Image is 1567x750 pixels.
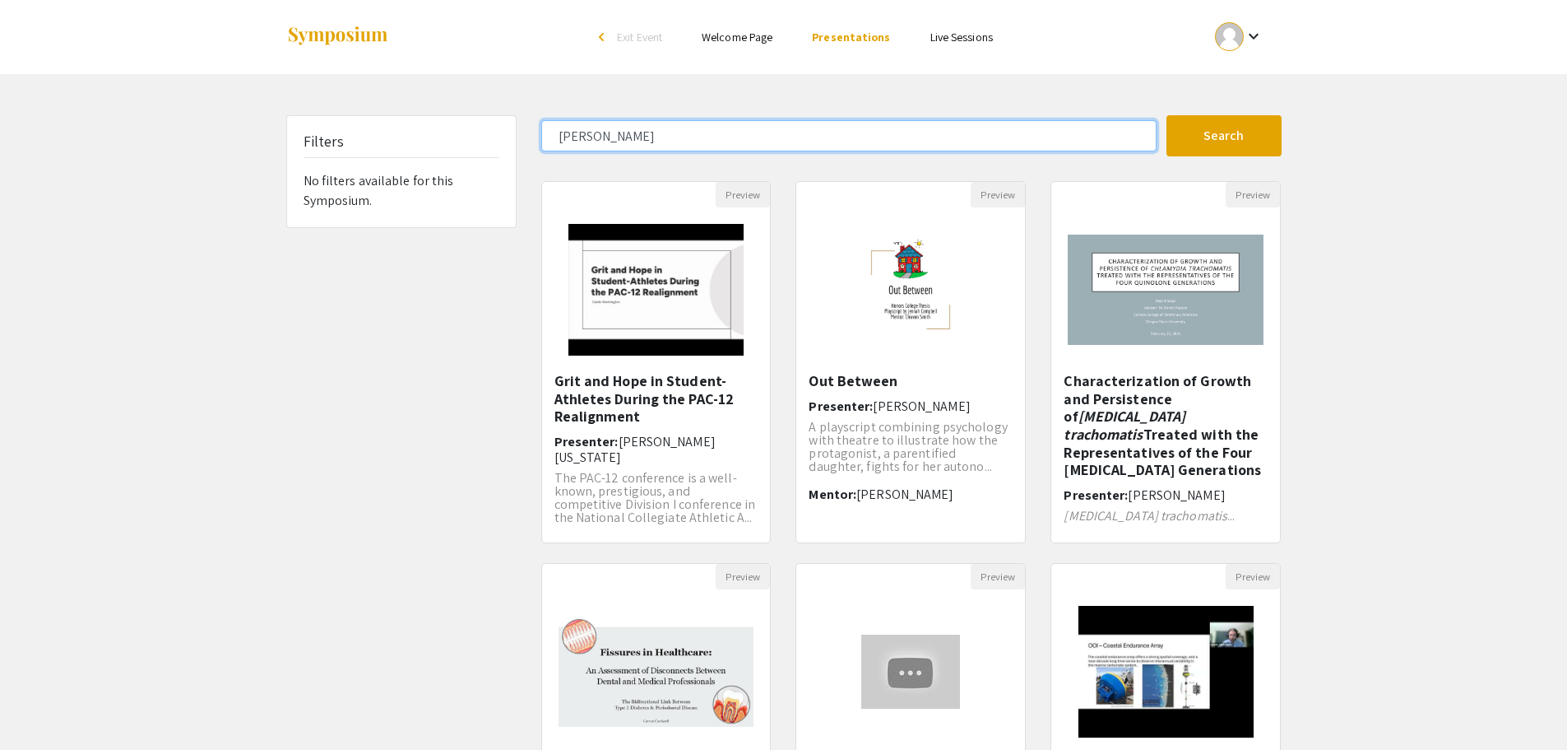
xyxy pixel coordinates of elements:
[542,600,771,743] img: <p>Fissures in Healthcare: An Assessment of Disconnects Between Dental and Medical Professionals</p>
[702,30,772,44] a: Welcome Page
[1198,18,1281,55] button: Expand account dropdown
[304,133,345,151] h5: Filters
[971,182,1025,207] button: Preview
[554,434,758,465] h6: Presenter:
[287,116,516,227] div: No filters available for this Symposium.
[1244,26,1263,46] mat-icon: Expand account dropdown
[845,618,976,725] img: <p>Optimization of Immunohistochemistry techniques for the use of polyclonal rabbit anti-human vo...
[541,120,1157,151] input: Search Keyword(s) Or Author(s)
[554,472,758,524] p: The PAC-12 conference is a well-known, prestigious, and competitive Division I conference in the ...
[873,398,970,415] span: [PERSON_NAME]
[1226,564,1280,589] button: Preview
[795,181,1026,543] div: Open Presentation <p>Out Between</p>
[809,372,1013,390] h5: Out Between
[796,218,1025,361] img: <p>Out Between</p>
[856,486,953,503] span: [PERSON_NAME]
[809,421,1013,473] p: A playscript combining psychology with theatre to illustrate how the protagonist, a parentified d...
[1050,181,1281,543] div: Open Presentation <p><span style="color: rgb(38, 38, 38);">Characterization of Growth and Persist...
[12,676,70,738] iframe: Chat
[554,433,716,466] span: [PERSON_NAME][US_STATE]
[617,30,662,44] span: Exit Event
[930,30,993,44] a: Live Sessions
[1064,487,1268,503] h6: Presenter:
[716,182,770,207] button: Preview
[1064,510,1268,523] p: ...
[1226,182,1280,207] button: Preview
[809,398,1013,414] h6: Presenter:
[1064,372,1268,479] h5: Characterization of Growth and Persistence of Treated with the Representatives of the Four [MEDIC...
[554,372,758,426] h5: Grit and Hope in Student-Athletes During the PAC-12 Realignment
[812,30,890,44] a: Presentations
[971,564,1025,589] button: Preview
[1064,507,1227,524] em: [MEDICAL_DATA] trachomatis
[1166,115,1282,156] button: Search
[716,564,770,589] button: Preview
[1064,407,1185,444] em: [MEDICAL_DATA] trachomatis
[599,32,609,42] div: arrow_back_ios
[1128,487,1225,504] span: [PERSON_NAME]
[552,207,760,372] img: <p>Grit and Hope in Student-Athletes During the PAC-12 Realignment</p>
[1051,218,1280,361] img: <p><span style="color: rgb(38, 38, 38);">Characterization of Growth and Persistence of </span><em...
[286,26,389,48] img: Symposium by ForagerOne
[541,181,772,543] div: Open Presentation <p>Grit and Hope in Student-Athletes During the PAC-12 Realignment</p>
[809,486,856,503] span: Mentor:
